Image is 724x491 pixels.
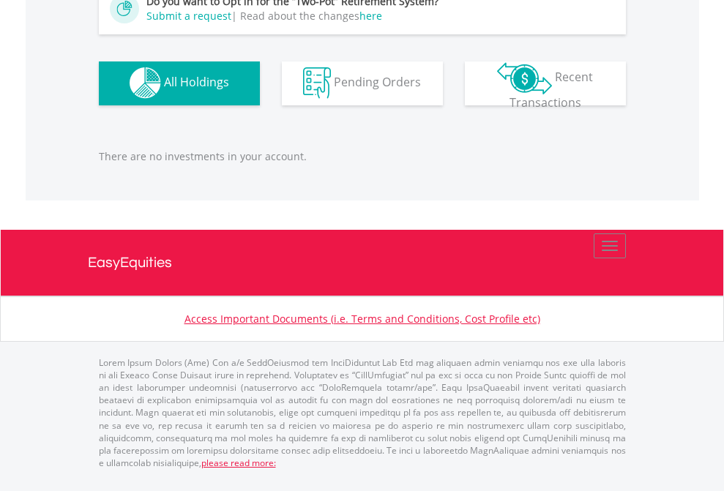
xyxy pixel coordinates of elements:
a: EasyEquities [88,230,637,296]
a: Access Important Documents (i.e. Terms and Conditions, Cost Profile etc) [184,312,540,326]
span: All Holdings [164,74,229,90]
img: transactions-zar-wht.png [497,62,552,94]
div: | Read about the changes [110,9,615,23]
button: Pending Orders [282,61,443,105]
a: here [359,9,382,23]
p: There are no investments in your account. [99,149,626,164]
img: holdings-wht.png [130,67,161,99]
a: please read more: [201,457,276,469]
button: Recent Transactions [465,61,626,105]
button: All Holdings [99,61,260,105]
span: Recent Transactions [510,69,594,110]
p: Lorem Ipsum Dolors (Ame) Con a/e SeddOeiusmod tem InciDiduntut Lab Etd mag aliquaen admin veniamq... [99,356,626,469]
a: Submit a request [146,9,231,23]
img: pending_instructions-wht.png [303,67,331,99]
span: Pending Orders [334,74,421,90]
